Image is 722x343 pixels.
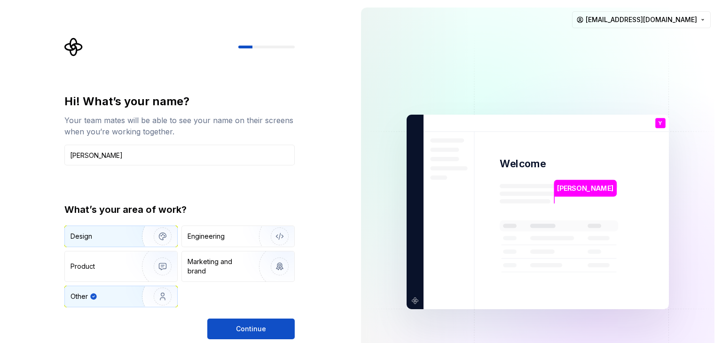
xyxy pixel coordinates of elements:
[64,203,295,216] div: What’s your area of work?
[71,262,95,271] div: Product
[71,292,88,301] div: Other
[64,115,295,137] div: Your team mates will be able to see your name on their screens when you’re working together.
[71,232,92,241] div: Design
[572,11,711,28] button: [EMAIL_ADDRESS][DOMAIN_NAME]
[586,15,697,24] span: [EMAIL_ADDRESS][DOMAIN_NAME]
[188,232,225,241] div: Engineering
[659,121,662,126] p: Y
[64,94,295,109] div: Hi! What’s your name?
[236,324,266,334] span: Continue
[500,157,546,171] p: Welcome
[557,183,613,194] p: [PERSON_NAME]
[207,319,295,339] button: Continue
[64,145,295,165] input: Han Solo
[188,257,251,276] div: Marketing and brand
[64,38,83,56] svg: Supernova Logo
